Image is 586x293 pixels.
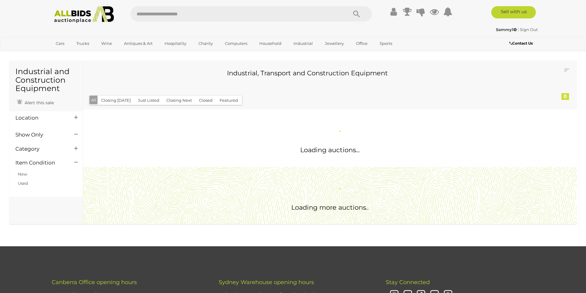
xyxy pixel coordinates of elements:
[221,38,251,49] a: Computers
[15,132,65,138] h4: Show Only
[15,67,77,93] h1: Industrial and Construction Equipment
[18,181,28,186] a: Used
[194,38,217,49] a: Charity
[52,38,68,49] a: Cars
[518,27,519,32] span: |
[289,38,317,49] a: Industrial
[300,146,360,154] span: Loading auctions...
[15,115,65,121] h4: Location
[341,6,372,22] button: Search
[291,204,369,211] span: Loading more auctions..
[216,96,242,105] button: Featured
[98,96,134,105] button: Closing [DATE]
[386,279,430,286] span: Stay Connected
[15,160,65,166] h4: Item Condition
[51,6,118,23] img: Allbids.com.au
[97,38,116,49] a: Wine
[90,96,98,105] button: All
[15,146,65,152] h4: Category
[120,38,157,49] a: Antiques & Art
[219,279,314,286] span: Sydney Warehouse opening hours
[15,97,55,107] a: Alert this sale
[509,40,534,47] a: Contact Us
[23,100,54,105] span: Alert this sale
[163,96,196,105] button: Closing Next
[255,38,285,49] a: Household
[18,172,27,176] a: New
[321,38,348,49] a: Jewellery
[195,96,216,105] button: Closed
[352,38,372,49] a: Office
[496,27,518,32] a: Sammy1
[72,38,93,49] a: Trucks
[509,41,533,46] b: Contact Us
[161,38,190,49] a: Hospitality
[134,96,163,105] button: Just Listed
[52,49,103,59] a: [GEOGRAPHIC_DATA]
[496,27,517,32] strong: Sammy1
[561,93,569,100] div: 0
[94,69,521,77] h3: Industrial, Transport and Construction Equipment
[520,27,538,32] a: Sign Out
[491,6,536,18] a: Sell with us
[376,38,396,49] a: Sports
[52,279,137,286] span: Canberra Office opening hours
